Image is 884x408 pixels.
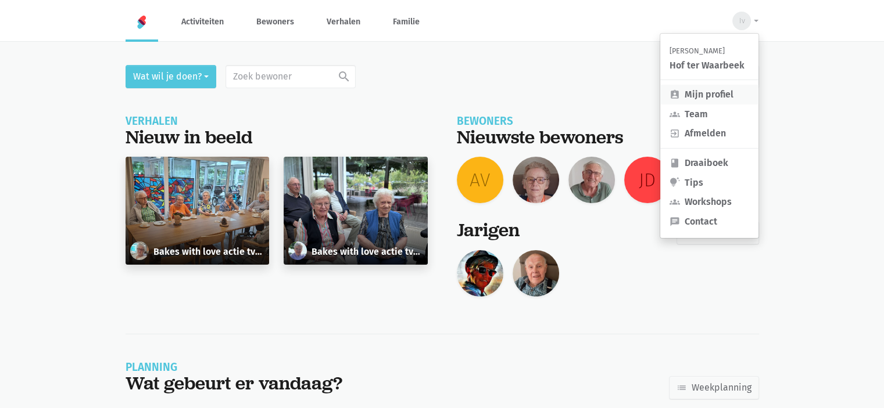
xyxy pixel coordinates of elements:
a: JD [624,157,671,203]
a: Contact [660,212,758,232]
a: Weekplanning [669,376,759,399]
a: Margueritte De Ridder Bakes with love actie tvv stichting Alzheimer onderzoek [DATE] [284,157,428,265]
i: exit_to_app [670,128,680,139]
img: Home [135,15,149,29]
a: Mijn profiel [660,85,758,104]
a: Afmelden [660,124,758,143]
div: Iv [660,33,759,239]
a: Draaiboek [660,153,758,173]
img: Richard [568,157,615,203]
div: Planning [126,362,342,373]
a: Bewoners [247,2,303,41]
a: Verhalen [317,2,370,41]
img: Carmen [457,250,503,297]
span: AV [470,165,490,195]
a: Familie [384,2,429,41]
i: chat [670,216,680,227]
i: book [670,158,680,168]
div: Hof ter Waarbeek [670,58,745,73]
a: Clementina Vermeir Bakes with love actie tvv stichting Alzheimer onderzoek [DATE] [126,157,270,265]
a: Tips [660,173,758,193]
button: Iv [725,8,758,34]
img: Margueritte De Ridder [288,241,307,260]
button: Wat wil je doen? [126,65,216,88]
i: groups [670,197,680,207]
i: groups [670,109,680,120]
h6: Bakes with love actie tvv stichting Alzheimer onderzoek [DATE] [153,247,265,257]
small: [PERSON_NAME] [670,46,725,55]
img: Louis [513,250,559,297]
img: Nicole [513,157,559,203]
span: JD [639,165,656,195]
div: Bewoners [457,116,759,127]
a: Team [660,104,758,124]
i: list [677,382,687,393]
div: Verhalen [126,116,428,127]
img: Clementina Vermeir [130,241,149,260]
input: Zoek bewoner [226,65,356,88]
div: Jarigen [457,219,520,241]
div: Nieuwste bewoners [457,127,759,148]
a: AV [457,157,503,203]
span: Iv [739,15,745,27]
div: Wat gebeurt er vandaag? [126,373,342,394]
h6: Bakes with love actie tvv stichting Alzheimer onderzoek [DATE] [312,247,423,257]
i: tips_and_updates [670,177,680,187]
a: Workshops [660,192,758,212]
a: Activiteiten [172,2,233,41]
i: assignment_ind [670,89,680,100]
div: Nieuw in beeld [126,127,428,148]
